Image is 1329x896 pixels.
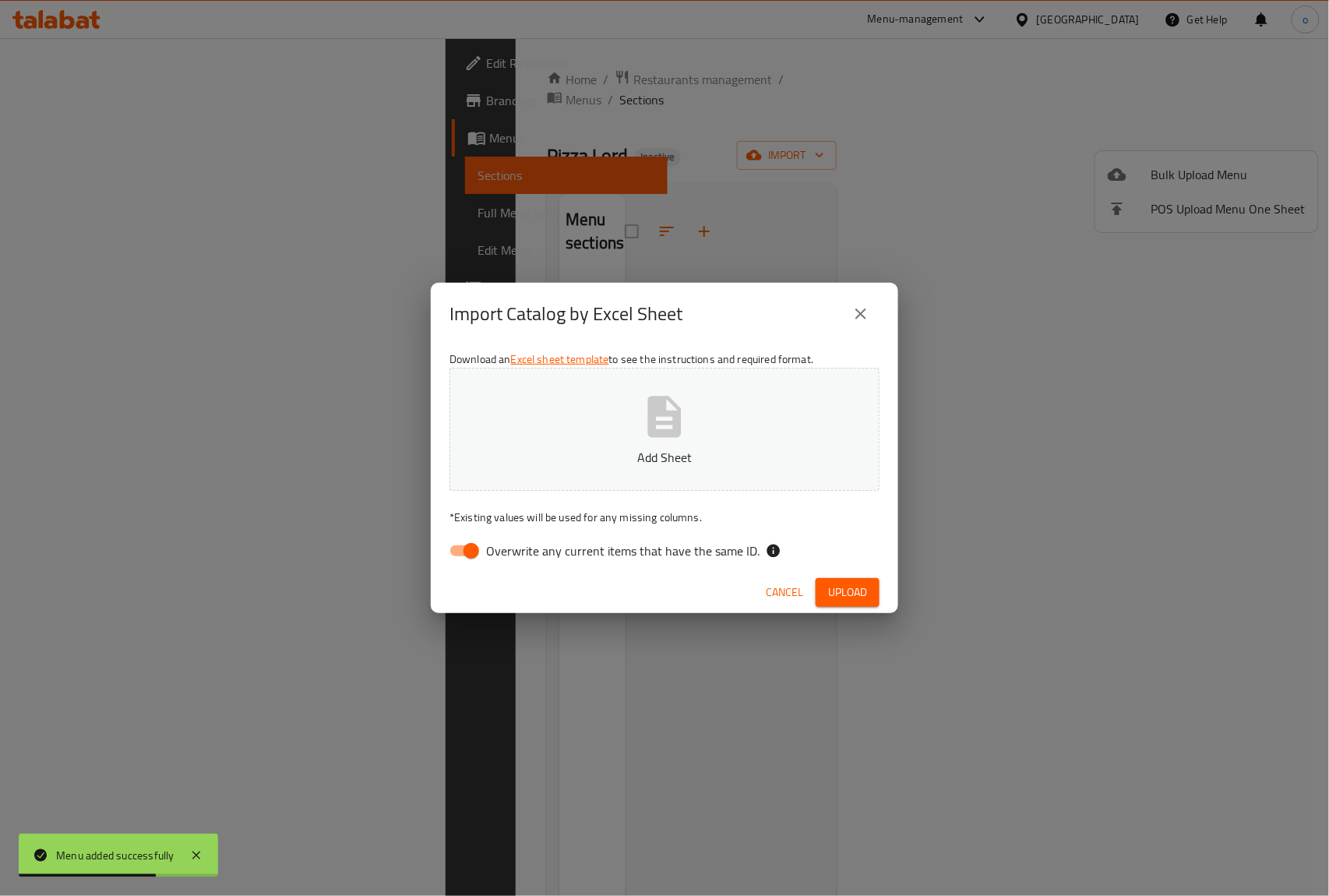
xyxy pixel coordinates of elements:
[511,349,609,369] a: Excel sheet template
[449,368,880,491] button: Add Sheet
[431,345,898,571] div: Download an to see the instructions and required format.
[816,578,880,607] button: Upload
[486,541,760,560] span: Overwrite any current items that have the same ID.
[449,302,682,326] h2: Import Catalog by Excel Sheet
[828,583,867,602] span: Upload
[766,543,781,559] svg: If the overwrite option isn't selected, then the items that match an existing ID will be ignored ...
[474,448,855,467] p: Add Sheet
[449,510,880,525] p: Existing values will be used for any missing columns.
[766,583,803,602] span: Cancel
[760,578,809,607] button: Cancel
[56,847,174,864] div: Menu added successfully
[842,295,880,333] button: close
